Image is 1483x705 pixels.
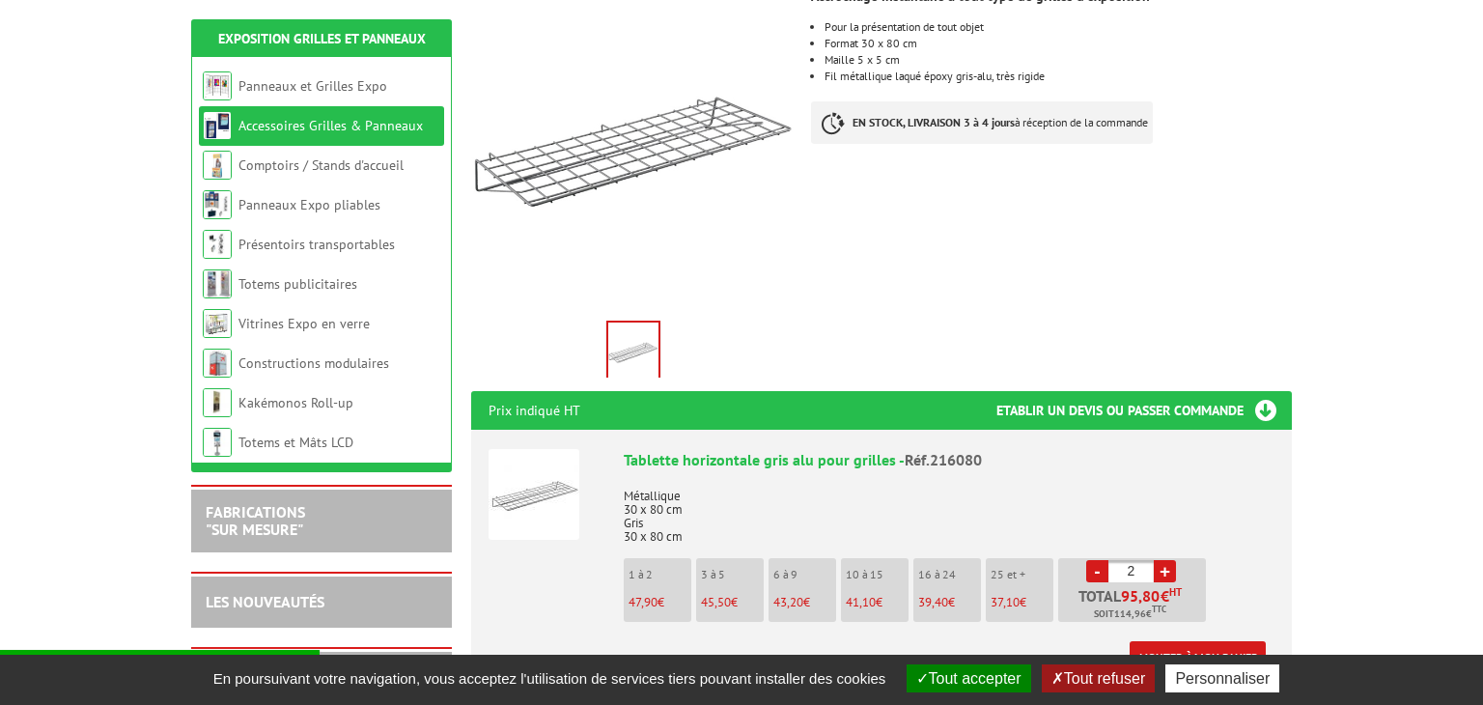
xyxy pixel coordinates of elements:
[203,151,232,180] img: Comptoirs / Stands d'accueil
[1094,606,1166,622] span: Soit €
[203,349,232,378] img: Constructions modulaires
[238,117,423,134] a: Accessoires Grilles & Panneaux
[701,568,764,581] p: 3 à 5
[204,670,896,687] span: En poursuivant votre navigation, vous acceptez l'utilisation de services tiers pouvant installer ...
[773,568,836,581] p: 6 à 9
[238,315,370,332] a: Vitrines Expo en verre
[203,71,232,100] img: Panneaux et Grilles Expo
[629,594,658,610] span: 47,90
[238,434,353,451] a: Totems et Mâts LCD
[1121,588,1161,604] span: 95,80
[206,502,305,539] a: FABRICATIONS"Sur Mesure"
[1042,664,1155,692] button: Tout refuser
[853,115,1015,129] strong: EN STOCK, LIVRAISON 3 à 4 jours
[991,596,1053,609] p: €
[918,568,981,581] p: 16 à 24
[846,596,909,609] p: €
[773,596,836,609] p: €
[238,354,389,372] a: Constructions modulaires
[238,236,395,253] a: Présentoirs transportables
[489,391,580,430] p: Prix indiqué HT
[905,450,982,469] span: Réf.216080
[203,428,232,457] img: Totems et Mâts LCD
[1114,606,1146,622] span: 114,96
[1165,664,1279,692] button: Personnaliser (fenêtre modale)
[238,196,380,213] a: Panneaux Expo pliables
[1154,560,1176,582] a: +
[1161,588,1169,604] span: €
[203,388,232,417] img: Kakémonos Roll-up
[701,594,731,610] span: 45,50
[907,664,1031,692] button: Tout accepter
[203,269,232,298] img: Totems publicitaires
[825,38,1292,49] li: Format 30 x 80 cm
[825,54,1292,66] li: Maille 5 x 5 cm
[701,596,764,609] p: €
[203,309,232,338] img: Vitrines Expo en verre
[238,394,353,411] a: Kakémonos Roll-up
[629,596,691,609] p: €
[624,449,1274,471] div: Tablette horizontale gris alu pour grilles -
[996,391,1292,430] h3: Etablir un devis ou passer commande
[773,594,803,610] span: 43,20
[846,568,909,581] p: 10 à 15
[203,230,232,259] img: Présentoirs transportables
[203,111,232,140] img: Accessoires Grilles & Panneaux
[629,568,691,581] p: 1 à 2
[1086,560,1108,582] a: -
[918,596,981,609] p: €
[218,30,426,47] a: Exposition Grilles et Panneaux
[825,21,1292,33] li: Pour la présentation de tout objet
[825,70,1292,82] li: Fil métallique laqué époxy gris-alu, très rigide
[1169,585,1182,599] sup: HT
[624,476,1274,544] p: Métallique 30 x 80 cm Gris 30 x 80 cm
[206,592,324,611] a: LES NOUVEAUTÉS
[203,190,232,219] img: Panneaux Expo pliables
[991,594,1020,610] span: 37,10
[1130,641,1266,673] a: Ajouter à mon panier
[1063,588,1206,622] p: Total
[238,275,357,293] a: Totems publicitaires
[1152,604,1166,614] sup: TTC
[238,77,387,95] a: Panneaux et Grilles Expo
[918,594,948,610] span: 39,40
[608,323,658,382] img: grilles_exposition_216080.jpg
[846,594,876,610] span: 41,10
[811,101,1153,144] p: à réception de la commande
[489,449,579,540] img: Tablette horizontale gris alu pour grilles
[238,156,404,174] a: Comptoirs / Stands d'accueil
[991,568,1053,581] p: 25 et +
